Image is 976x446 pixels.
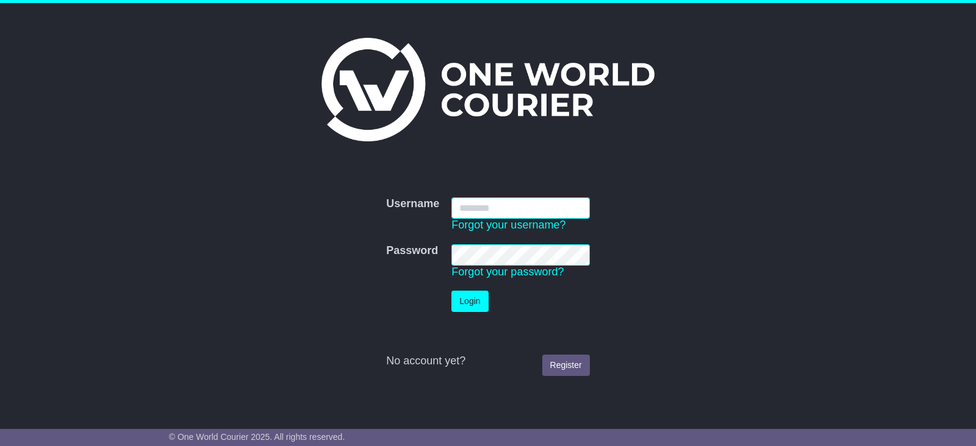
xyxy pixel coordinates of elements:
a: Register [542,355,590,376]
div: No account yet? [386,355,589,368]
button: Login [451,291,488,312]
label: Password [386,244,438,258]
a: Forgot your password? [451,266,564,278]
span: © One World Courier 2025. All rights reserved. [169,432,345,442]
label: Username [386,197,439,211]
a: Forgot your username? [451,219,565,231]
img: One World [321,38,655,141]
